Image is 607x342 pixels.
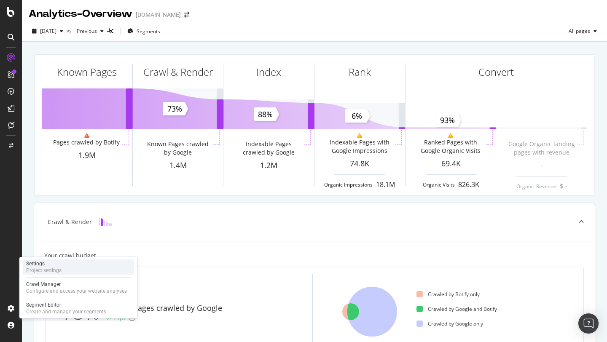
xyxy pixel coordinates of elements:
div: Indexable Pages crawled by Google [235,140,302,157]
div: Project settings [26,267,62,274]
button: Previous [73,24,107,38]
div: Crawl & Render [48,218,92,226]
div: Rank [349,65,371,79]
a: Crawl ManagerConfigure and access your website analyses [23,280,134,295]
div: Known Pages [57,65,117,79]
div: Index [256,65,281,79]
div: Known Pages crawled by Google [107,303,222,314]
div: Known Pages crawled by Google [144,140,211,157]
span: Segments [137,28,160,35]
div: Crawled by Google and Botify [416,305,497,313]
div: arrow-right-arrow-left [184,12,189,18]
button: [DATE] [29,24,67,38]
div: 74.8K [314,158,405,169]
div: Indexable Pages with Google Impressions [326,138,393,155]
div: Crawl & Render [143,65,213,79]
div: Segment Editor [26,302,106,308]
button: All pages [565,24,600,38]
div: [DOMAIN_NAME] [136,11,181,19]
div: 1.9M [42,150,132,161]
a: SettingsProject settings [23,259,134,275]
div: Open Intercom Messenger [578,313,599,334]
div: Analytics - Overview [29,7,132,21]
div: Crawl Manager [26,281,127,288]
div: 1.4M [133,160,223,171]
div: Pages crawled by Botify [53,138,120,147]
div: 1.2M [223,160,314,171]
img: block-icon [99,218,112,226]
div: 18.1M [376,180,395,190]
span: Previous [73,27,97,35]
div: Your crawl budget [44,251,96,260]
span: vs [67,27,73,34]
div: Organic Impressions [324,181,373,188]
div: Crawled by Botify only [416,291,480,298]
div: Create and manage your segments [26,308,106,315]
a: Segment EditorCreate and manage your segments [23,301,134,316]
div: Configure and access your website analyses [26,288,127,294]
span: 2025 Sep. 16th [40,27,56,35]
span: All pages [565,27,590,35]
div: Crawled by Google only [416,320,483,327]
button: Segments [124,24,164,38]
div: Settings [26,260,62,267]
